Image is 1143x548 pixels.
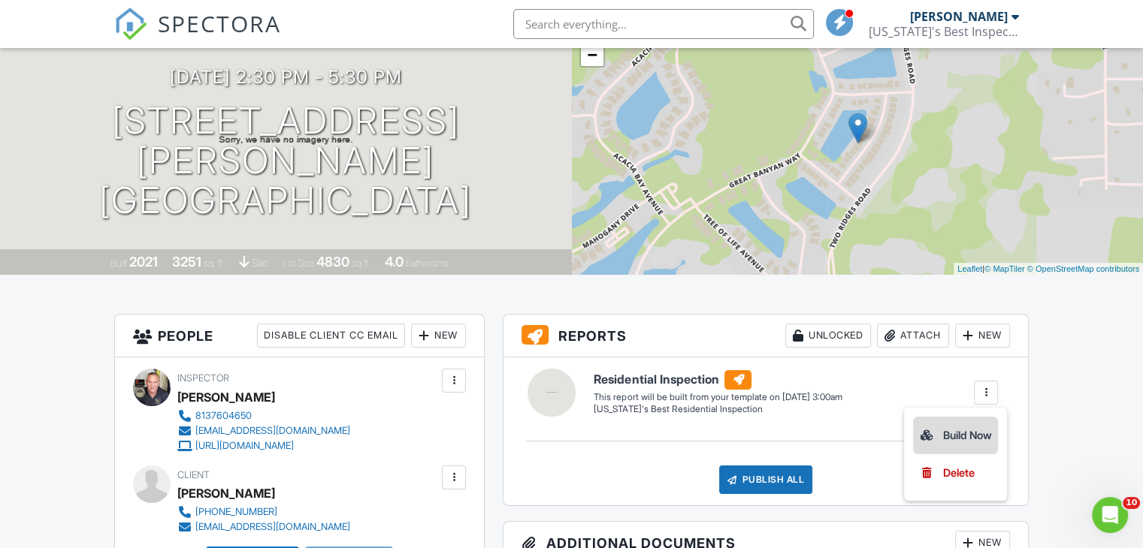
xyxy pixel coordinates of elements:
h6: Residential Inspection [594,370,842,390]
span: sq.ft. [352,257,370,269]
span: sq. ft. [204,257,225,269]
div: Unlocked [785,324,871,348]
span: Inspector [177,372,229,384]
a: 8137604650 [177,408,350,423]
div: 2021 [129,254,158,269]
div: [EMAIL_ADDRESS][DOMAIN_NAME] [195,521,350,533]
iframe: Intercom live chat [1092,497,1128,533]
div: Delete [943,465,975,481]
div: [US_STATE]'s Best Residential Inspection [594,403,842,416]
span: Built [110,257,127,269]
a: [PHONE_NUMBER] [177,504,350,519]
a: Zoom out [581,44,603,66]
span: SPECTORA [158,8,281,39]
div: 4.0 [385,254,404,269]
span: 10 [1123,497,1140,509]
a: [URL][DOMAIN_NAME] [177,438,350,453]
div: Build Now [919,426,992,444]
div: [EMAIL_ADDRESS][DOMAIN_NAME] [195,425,350,437]
div: [PERSON_NAME] [910,9,1008,24]
a: Build Now [913,417,998,454]
a: © OpenStreetMap contributors [1027,264,1139,273]
div: 8137604650 [195,410,252,422]
div: Attach [877,324,949,348]
a: Leaflet [957,264,982,273]
div: 4830 [316,254,349,269]
div: | [954,263,1143,276]
div: This report will be built from your template on [DATE] 3:00am [594,391,842,403]
div: New [411,324,466,348]
a: SPECTORA [114,20,281,52]
div: Publish All [719,465,813,494]
div: [PHONE_NUMBER] [195,506,277,518]
a: [EMAIL_ADDRESS][DOMAIN_NAME] [177,423,350,438]
h1: [STREET_ADDRESS] [PERSON_NAME][GEOGRAPHIC_DATA] [24,101,548,220]
h3: Reports [503,315,1028,357]
div: [PERSON_NAME] [177,386,275,408]
input: Search everything... [513,9,814,39]
a: Delete [919,465,992,481]
a: © MapTiler [984,264,1025,273]
span: slab [252,257,268,269]
span: Lot Size [283,257,314,269]
h3: People [115,315,484,357]
div: Florida's Best Inspections [869,24,1019,39]
div: Disable Client CC Email [257,324,405,348]
div: [PERSON_NAME] [177,482,275,504]
span: Client [177,469,210,480]
img: The Best Home Inspection Software - Spectora [114,8,147,41]
div: [URL][DOMAIN_NAME] [195,440,294,452]
div: New [955,324,1010,348]
div: 3251 [172,254,201,269]
a: [EMAIL_ADDRESS][DOMAIN_NAME] [177,519,350,534]
h3: [DATE] 2:30 pm - 5:30 pm [170,67,402,87]
span: bathrooms [406,257,449,269]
